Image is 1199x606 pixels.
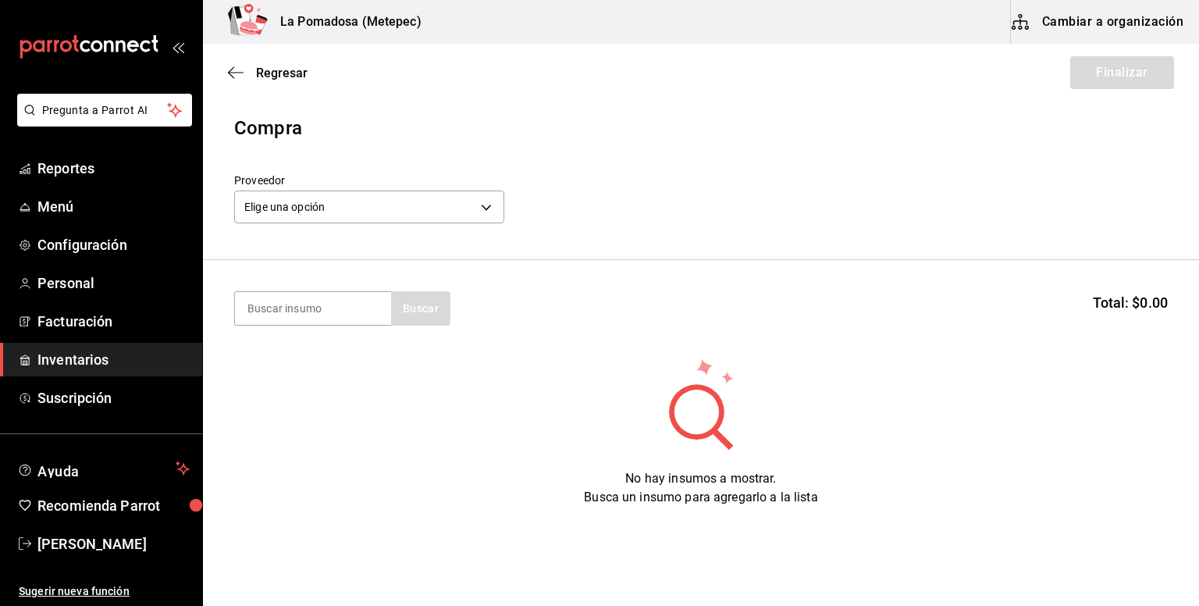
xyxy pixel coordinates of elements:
span: Facturación [37,311,190,332]
span: Personal [37,273,190,294]
span: Menú [37,196,190,217]
span: Inventarios [37,349,190,370]
h3: La Pomadosa (Metepec) [268,12,422,31]
span: No hay insumos a mostrar. Busca un insumo para agregarlo a la lista [584,471,817,504]
span: Pregunta a Parrot AI [42,102,168,119]
button: open_drawer_menu [172,41,184,53]
label: Proveedor [234,175,504,186]
span: Regresar [256,66,308,80]
span: Suscripción [37,387,190,408]
span: Reportes [37,158,190,179]
span: Recomienda Parrot [37,495,190,516]
div: Elige una opción [234,191,504,223]
input: Buscar insumo [235,292,391,325]
span: Ayuda [37,459,169,478]
span: Configuración [37,234,190,255]
span: Total: $0.00 [1093,292,1168,313]
button: Pregunta a Parrot AI [17,94,192,127]
div: Compra [234,114,1168,142]
a: Pregunta a Parrot AI [11,113,192,130]
span: Sugerir nueva función [19,583,190,600]
span: [PERSON_NAME] [37,533,190,554]
button: Regresar [228,66,308,80]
